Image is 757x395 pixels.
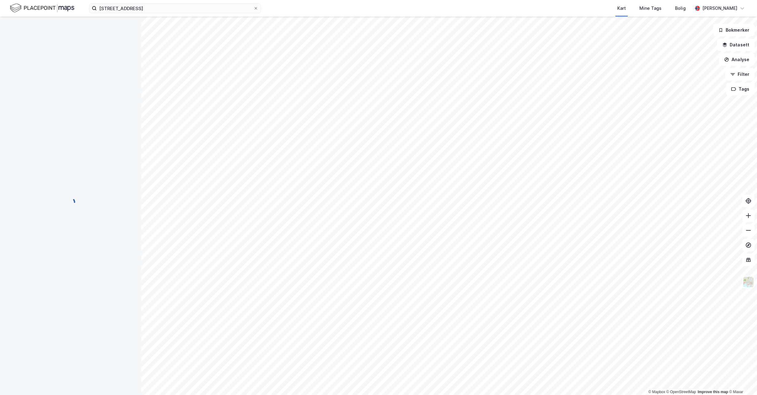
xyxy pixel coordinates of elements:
[717,39,755,51] button: Datasett
[639,5,661,12] div: Mine Tags
[702,5,737,12] div: [PERSON_NAME]
[719,53,755,66] button: Analyse
[698,390,728,394] a: Improve this map
[713,24,755,36] button: Bokmerker
[66,197,76,207] img: spinner.a6d8c91a73a9ac5275cf975e30b51cfb.svg
[726,83,755,95] button: Tags
[726,366,757,395] iframe: Chat Widget
[617,5,626,12] div: Kart
[675,5,686,12] div: Bolig
[743,276,754,288] img: Z
[725,68,755,80] button: Filter
[726,366,757,395] div: Kontrollprogram for chat
[666,390,696,394] a: OpenStreetMap
[648,390,665,394] a: Mapbox
[97,4,253,13] input: Søk på adresse, matrikkel, gårdeiere, leietakere eller personer
[10,3,74,14] img: logo.f888ab2527a4732fd821a326f86c7f29.svg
